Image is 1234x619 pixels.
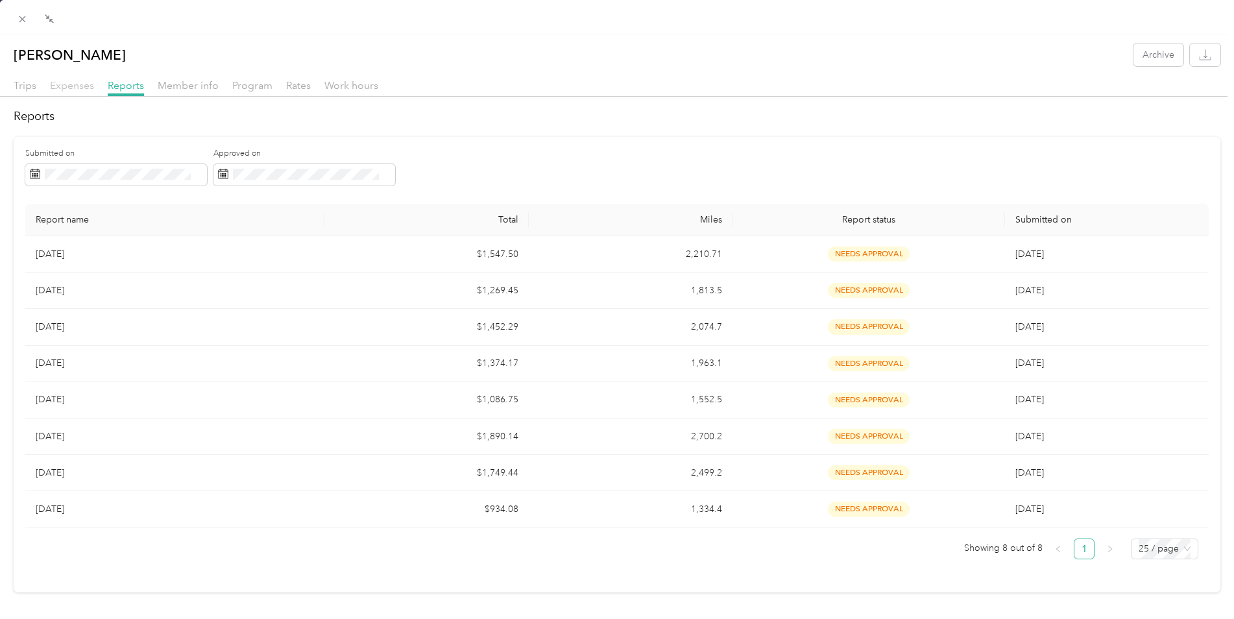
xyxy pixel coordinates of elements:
span: needs approval [828,319,910,334]
td: $934.08 [324,491,529,528]
p: [DATE] [36,430,314,444]
div: Page Size [1131,539,1198,559]
td: $1,890.14 [324,419,529,455]
span: needs approval [828,393,910,407]
span: left [1054,545,1062,553]
p: [DATE] [36,320,314,334]
th: Submitted on [1005,204,1209,236]
div: Total [335,214,518,225]
li: Previous Page [1048,539,1069,559]
th: Report name [25,204,324,236]
span: 25 / page [1139,539,1191,559]
span: needs approval [828,283,910,298]
span: needs approval [828,247,910,261]
p: [DATE] [36,466,314,480]
td: $1,547.50 [324,236,529,273]
td: 2,700.2 [529,419,733,455]
span: needs approval [828,465,910,480]
td: 2,210.71 [529,236,733,273]
label: Submitted on [25,148,207,160]
li: 1 [1074,539,1095,559]
li: Next Page [1100,539,1120,559]
span: Report status [743,214,995,225]
span: [DATE] [1015,467,1044,478]
p: [DATE] [36,393,314,407]
span: Program [232,79,272,91]
span: needs approval [828,356,910,371]
button: left [1048,539,1069,559]
span: Work hours [324,79,378,91]
td: 1,552.5 [529,382,733,419]
span: [DATE] [1015,358,1044,369]
td: $1,086.75 [324,382,529,419]
td: 1,963.1 [529,346,733,382]
span: [DATE] [1015,394,1044,405]
span: needs approval [828,502,910,516]
td: 1,334.4 [529,491,733,528]
iframe: Everlance-gr Chat Button Frame [1161,546,1234,619]
span: [DATE] [1015,285,1044,296]
td: 2,074.7 [529,309,733,345]
p: [DATE] [36,356,314,370]
td: $1,269.45 [324,273,529,309]
label: Approved on [213,148,395,160]
span: [DATE] [1015,504,1044,515]
td: $1,452.29 [324,309,529,345]
span: [DATE] [1015,431,1044,442]
td: $1,374.17 [324,346,529,382]
h2: Reports [14,108,1220,125]
td: 2,499.2 [529,455,733,491]
span: right [1106,545,1114,553]
span: [DATE] [1015,249,1044,260]
span: Rates [286,79,311,91]
a: 1 [1074,539,1094,559]
span: Reports [108,79,144,91]
button: Archive [1133,43,1183,66]
span: Expenses [50,79,94,91]
span: Trips [14,79,36,91]
p: [PERSON_NAME] [14,43,126,66]
span: needs approval [828,429,910,444]
p: [DATE] [36,284,314,298]
span: [DATE] [1015,321,1044,332]
span: Showing 8 out of 8 [964,539,1043,558]
div: Miles [539,214,723,225]
td: $1,749.44 [324,455,529,491]
p: [DATE] [36,247,314,261]
span: Member info [158,79,219,91]
p: [DATE] [36,502,314,516]
button: right [1100,539,1120,559]
td: 1,813.5 [529,273,733,309]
